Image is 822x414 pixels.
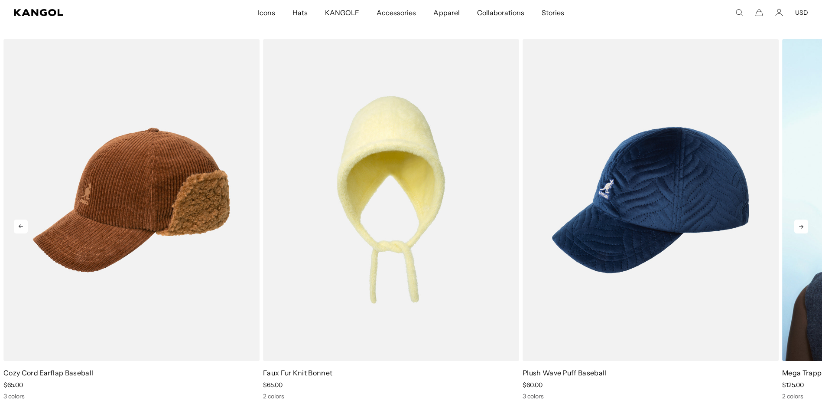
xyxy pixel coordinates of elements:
button: USD [795,9,808,16]
span: $65.00 [3,381,23,389]
a: Kangol [14,9,171,16]
span: $125.00 [782,381,804,389]
div: 5 of 5 [519,39,779,400]
div: 2 colors [263,392,519,400]
button: Cart [755,9,763,16]
img: Plush Wave Puff Baseball [523,39,779,361]
a: Faux Fur Knit Bonnet [263,368,332,377]
div: 3 colors [523,392,779,400]
span: $60.00 [523,381,543,389]
a: Account [775,9,783,16]
div: 4 of 5 [260,39,519,400]
img: Cozy Cord Earflap Baseball [3,39,260,361]
img: Faux Fur Knit Bonnet [263,39,519,361]
a: Cozy Cord Earflap Baseball [3,368,93,377]
div: 3 colors [3,392,260,400]
a: Plush Wave Puff Baseball [523,368,607,377]
summary: Search here [735,9,743,16]
span: $65.00 [263,381,283,389]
